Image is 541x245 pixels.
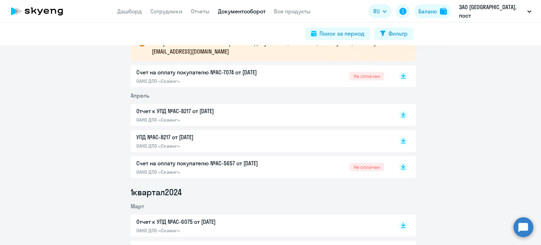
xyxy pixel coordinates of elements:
[136,133,284,141] p: УПД №AC-8217 от [DATE]
[319,29,365,38] div: Поиск за период
[455,3,535,20] button: ЗАО [GEOGRAPHIC_DATA], пост
[136,117,284,123] p: ОАНО ДПО «Скаенг»
[274,8,311,15] a: Все продукты
[136,78,284,84] p: ОАНО ДПО «Скаенг»
[152,39,403,56] p: В случае возникновения вопросов по документам, напишите, пожалуйста, на почту [EMAIL_ADDRESS][DOM...
[373,7,380,16] span: RU
[349,72,384,80] span: Не оплачен
[131,92,149,99] span: Апрель
[459,3,524,20] p: ЗАО [GEOGRAPHIC_DATA], пост
[136,68,284,76] p: Счет на оплату покупателю №AC-7074 от [DATE]
[136,227,284,234] p: ОАНО ДПО «Скаенг»
[131,203,144,210] span: Март
[418,7,437,16] div: Баланс
[136,133,384,149] a: УПД №AC-8217 от [DATE]ОАНО ДПО «Скаенг»
[136,68,384,84] a: Счет на оплату покупателю №AC-7074 от [DATE]ОАНО ДПО «Скаенг»Не оплачен
[349,163,384,171] span: Не оплачен
[136,218,384,234] a: Отчет к УПД №AC-6075 от [DATE]ОАНО ДПО «Скаенг»
[136,143,284,149] p: ОАНО ДПО «Скаенг»
[117,8,142,15] a: Дашборд
[136,159,284,167] p: Счет на оплату покупателю №AC-5657 от [DATE]
[136,107,384,123] a: Отчет к УПД №AC-8217 от [DATE]ОАНО ДПО «Скаенг»
[374,27,413,40] button: Фильтр
[131,186,416,198] li: 1 квартал 2024
[136,107,284,115] p: Отчет к УПД №AC-8217 от [DATE]
[136,159,384,175] a: Счет на оплату покупателю №AC-5657 от [DATE]ОАНО ДПО «Скаенг»Не оплачен
[440,8,447,15] img: balance
[136,169,284,175] p: ОАНО ДПО «Скаенг»
[368,4,392,18] button: RU
[136,218,284,226] p: Отчет к УПД №AC-6075 от [DATE]
[150,8,182,15] a: Сотрудники
[414,4,451,18] button: Балансbalance
[388,29,408,38] div: Фильтр
[305,27,370,40] button: Поиск за период
[191,8,210,15] a: Отчеты
[218,8,266,15] a: Документооборот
